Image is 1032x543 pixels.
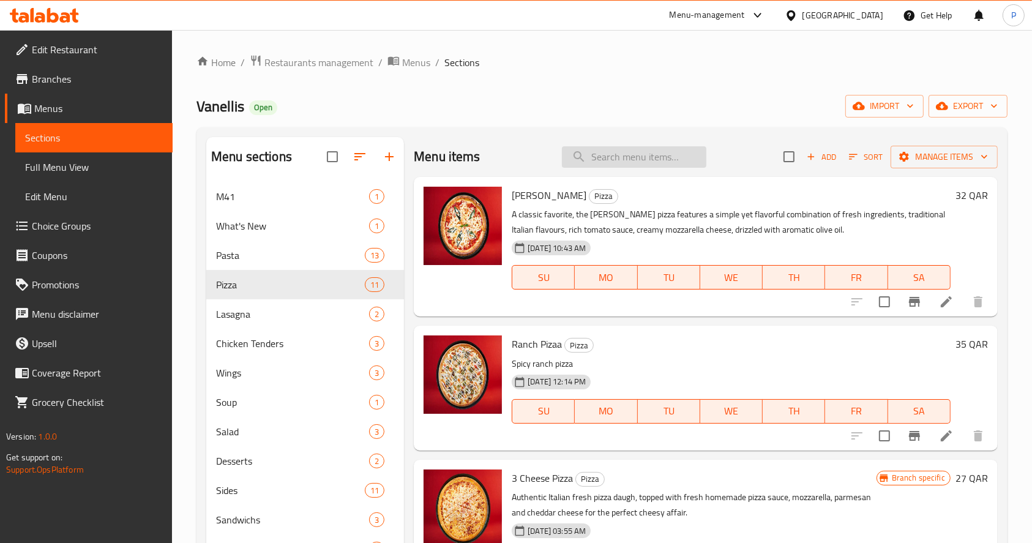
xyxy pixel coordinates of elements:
span: Sides [216,483,365,498]
a: Full Menu View [15,152,173,182]
span: Pizza [216,277,365,292]
div: Salad3 [206,417,404,446]
span: 1 [370,397,384,408]
h6: 35 QAR [955,335,988,353]
span: Menus [402,55,430,70]
span: What's New [216,219,369,233]
div: Pizza11 [206,270,404,299]
span: Pasta [216,248,365,263]
span: Sections [444,55,479,70]
span: Pizza [589,189,618,203]
h6: 27 QAR [955,470,988,487]
h2: Menu sections [211,148,292,166]
a: Edit menu item [939,294,954,309]
a: Menu disclaimer [5,299,173,329]
span: TH [768,269,820,286]
span: Sort [849,150,883,164]
span: MO [580,402,632,420]
a: Edit menu item [939,429,954,443]
h2: Menu items [414,148,480,166]
span: Branch specific [887,472,950,484]
span: 3 [370,338,384,350]
div: Pizza [575,472,605,487]
span: M41 [216,189,369,204]
button: MO [575,399,637,424]
span: export [938,99,998,114]
a: Grocery Checklist [5,388,173,417]
button: SU [512,399,575,424]
span: SU [517,269,570,286]
span: Edit Restaurant [32,42,163,57]
button: delete [963,287,993,316]
a: Home [196,55,236,70]
button: import [845,95,924,118]
button: TU [638,265,700,290]
button: FR [825,265,888,290]
p: Spicy ranch pizza [512,356,951,372]
div: Sandwichs3 [206,505,404,534]
li: / [241,55,245,70]
span: [DATE] 10:43 AM [523,242,591,254]
span: 1.0.0 [38,429,57,444]
div: items [369,395,384,410]
button: Sort [846,148,886,167]
div: items [369,336,384,351]
span: P [1011,9,1016,22]
button: FR [825,399,888,424]
button: TU [638,399,700,424]
div: Soup1 [206,388,404,417]
span: Get support on: [6,449,62,465]
span: WE [705,269,758,286]
span: Lasagna [216,307,369,321]
span: Coupons [32,248,163,263]
div: Desserts2 [206,446,404,476]
a: Choice Groups [5,211,173,241]
span: Chicken Tenders [216,336,369,351]
span: Salad [216,424,369,439]
span: Add [805,150,838,164]
span: Select all sections [320,144,345,170]
div: Chicken Tenders3 [206,329,404,358]
span: SA [893,269,946,286]
button: WE [700,399,763,424]
span: Choice Groups [32,219,163,233]
div: items [369,424,384,439]
span: [DATE] 12:14 PM [523,376,591,388]
span: SU [517,402,570,420]
span: Manage items [900,149,988,165]
span: TU [643,269,695,286]
span: 3 [370,514,384,526]
p: Authentic Italian fresh pizza daugh, topped with fresh homemade pizza sauce, mozzarella, parmesan... [512,490,876,520]
a: Sections [15,123,173,152]
div: M411 [206,182,404,211]
span: 11 [365,485,384,496]
span: 2 [370,455,384,467]
div: items [365,483,384,498]
a: Upsell [5,329,173,358]
button: Branch-specific-item [900,421,929,451]
span: Edit Menu [25,189,163,204]
span: 3 [370,367,384,379]
li: / [378,55,383,70]
button: delete [963,421,993,451]
a: Menus [5,94,173,123]
span: Sections [25,130,163,145]
span: 3 Cheese Pizza [512,469,573,487]
span: Sandwichs [216,512,369,527]
span: 1 [370,220,384,232]
span: Add item [802,148,841,167]
span: Select to update [872,289,897,315]
span: Pizza [576,472,604,486]
h6: 32 QAR [955,187,988,204]
div: Wings3 [206,358,404,388]
span: Wings [216,365,369,380]
span: Soup [216,395,369,410]
button: Manage items [891,146,998,168]
div: Pizza [589,189,618,204]
span: Vanellis [196,92,244,120]
div: items [369,189,384,204]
